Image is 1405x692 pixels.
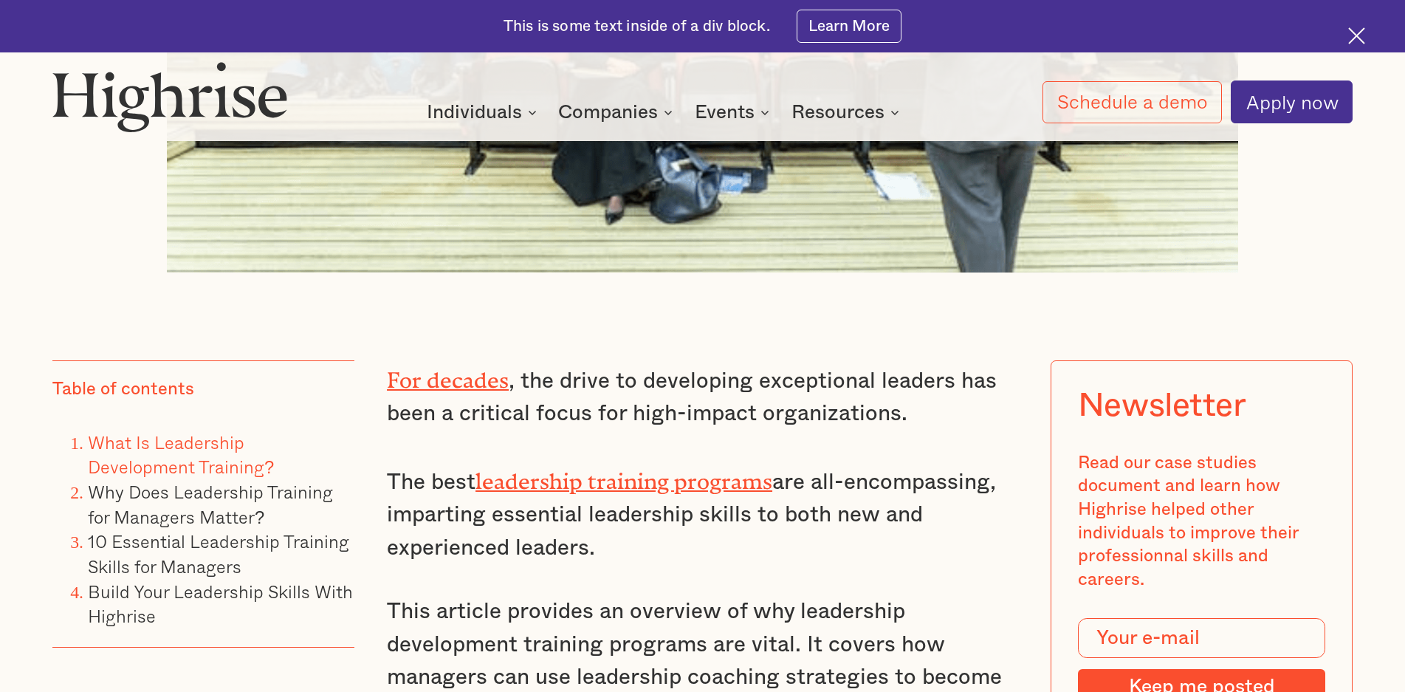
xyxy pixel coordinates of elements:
[504,16,770,37] div: This is some text inside of a div block.
[387,368,509,382] a: For decades
[475,469,772,483] a: leadership training programs
[88,428,274,481] a: What Is Leadership Development Training?
[1231,80,1352,123] a: Apply now
[52,61,287,132] img: Highrise logo
[558,103,677,121] div: Companies
[1042,81,1222,123] a: Schedule a demo
[88,478,333,530] a: Why Does Leadership Training for Managers Matter?
[427,103,541,121] div: Individuals
[387,462,1018,565] p: The best are all-encompassing, imparting essential leadership skills to both new and experienced ...
[791,103,904,121] div: Resources
[387,360,1018,431] p: , the drive to developing exceptional leaders has been a critical focus for high-impact organizat...
[797,10,902,43] a: Learn More
[558,103,658,121] div: Companies
[88,578,353,630] a: Build Your Leadership Skills With Highrise
[695,103,774,121] div: Events
[427,103,522,121] div: Individuals
[1077,452,1325,592] div: Read our case studies document and learn how Highrise helped other individuals to improve their p...
[1077,387,1246,425] div: Newsletter
[1077,618,1325,658] input: Your e-mail
[52,378,194,402] div: Table of contents
[88,527,349,580] a: 10 Essential Leadership Training Skills for Managers
[695,103,755,121] div: Events
[791,103,884,121] div: Resources
[1348,27,1365,44] img: Cross icon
